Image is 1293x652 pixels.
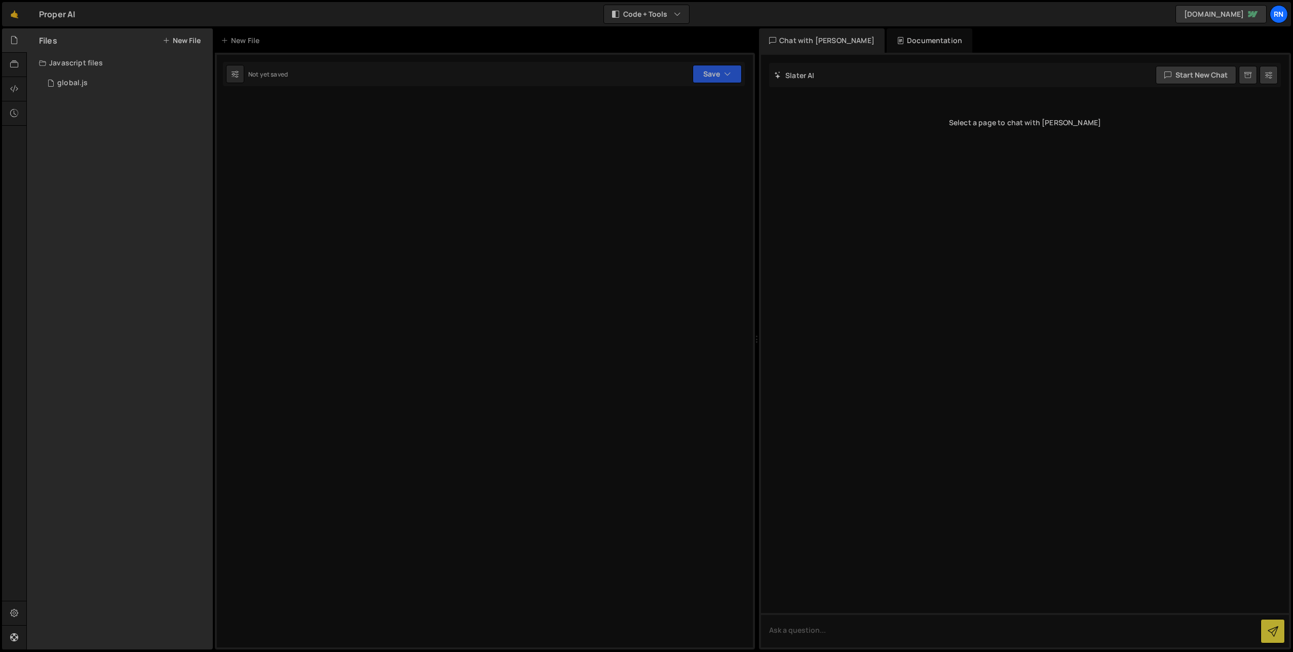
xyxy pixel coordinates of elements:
[163,37,201,45] button: New File
[1156,66,1236,84] button: Start new chat
[248,70,288,79] div: Not yet saved
[57,79,88,88] div: global.js
[39,35,57,46] h2: Files
[774,70,815,80] h2: Slater AI
[1175,5,1267,23] a: [DOMAIN_NAME]
[759,28,885,53] div: Chat with [PERSON_NAME]
[1270,5,1288,23] a: RN
[39,73,213,93] div: 6625/12710.js
[887,28,972,53] div: Documentation
[221,35,263,46] div: New File
[604,5,689,23] button: Code + Tools
[39,8,75,20] div: Proper AI
[693,65,742,83] button: Save
[27,53,213,73] div: Javascript files
[2,2,27,26] a: 🤙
